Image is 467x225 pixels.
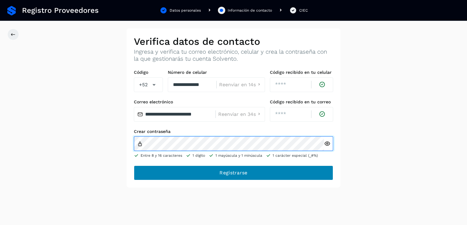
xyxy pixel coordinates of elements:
label: Código recibido en tu celular [270,70,333,75]
p: Ingresa y verifica tu correo electrónico, celular y crea la contraseña con la que gestionarás tu ... [134,48,333,62]
span: Registrarse [219,170,247,176]
button: Reenviar en 34s [218,111,262,117]
button: Registrarse [134,166,333,180]
span: Reenviar en 14s [219,82,256,87]
span: +52 [139,81,148,88]
label: Número de celular [168,70,265,75]
div: CIEC [299,8,308,13]
button: Reenviar en 14s [219,81,262,88]
span: Registro Proveedores [22,6,99,15]
div: Datos personales [170,8,201,13]
li: Entre 8 y 16 caracteres [134,153,182,158]
li: 1 carácter especial (_#%) [266,153,318,158]
label: Correo electrónico [134,99,265,105]
label: Código [134,70,163,75]
div: Información de contacto [228,8,272,13]
li: 1 mayúscula y 1 minúscula [209,153,262,158]
label: Crear contraseña [134,129,333,134]
h2: Verifica datos de contacto [134,36,333,47]
li: 1 dígito [186,153,205,158]
span: Reenviar en 34s [218,112,256,117]
label: Código recibido en tu correo [270,99,333,105]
